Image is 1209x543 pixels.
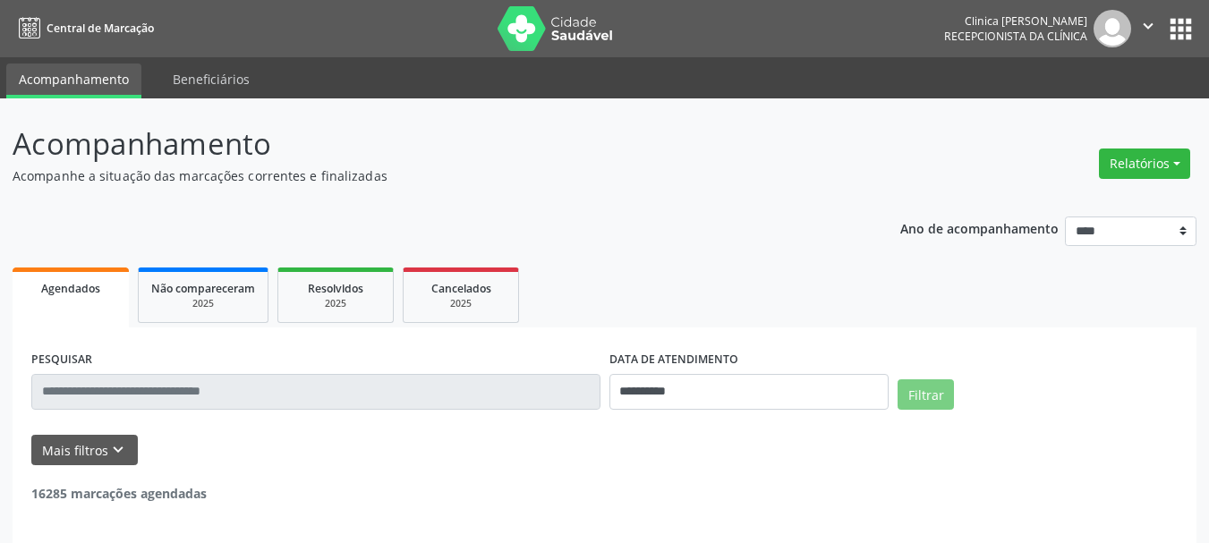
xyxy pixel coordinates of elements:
span: Recepcionista da clínica [944,29,1087,44]
div: 2025 [416,297,506,310]
button: Relatórios [1099,148,1190,179]
a: Central de Marcação [13,13,154,43]
img: img [1094,10,1131,47]
p: Acompanhe a situação das marcações correntes e finalizadas [13,166,841,185]
span: Central de Marcação [47,21,154,36]
span: Resolvidos [308,281,363,296]
i: keyboard_arrow_down [108,440,128,460]
strong: 16285 marcações agendadas [31,485,207,502]
a: Acompanhamento [6,64,141,98]
label: DATA DE ATENDIMENTO [609,346,738,374]
span: Cancelados [431,281,491,296]
span: Agendados [41,281,100,296]
button: Filtrar [898,379,954,410]
p: Ano de acompanhamento [900,216,1059,239]
i:  [1138,16,1158,36]
span: Não compareceram [151,281,255,296]
a: Beneficiários [160,64,262,95]
label: PESQUISAR [31,346,92,374]
p: Acompanhamento [13,122,841,166]
div: Clinica [PERSON_NAME] [944,13,1087,29]
button:  [1131,10,1165,47]
div: 2025 [151,297,255,310]
div: 2025 [291,297,380,310]
button: apps [1165,13,1196,45]
button: Mais filtroskeyboard_arrow_down [31,435,138,466]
